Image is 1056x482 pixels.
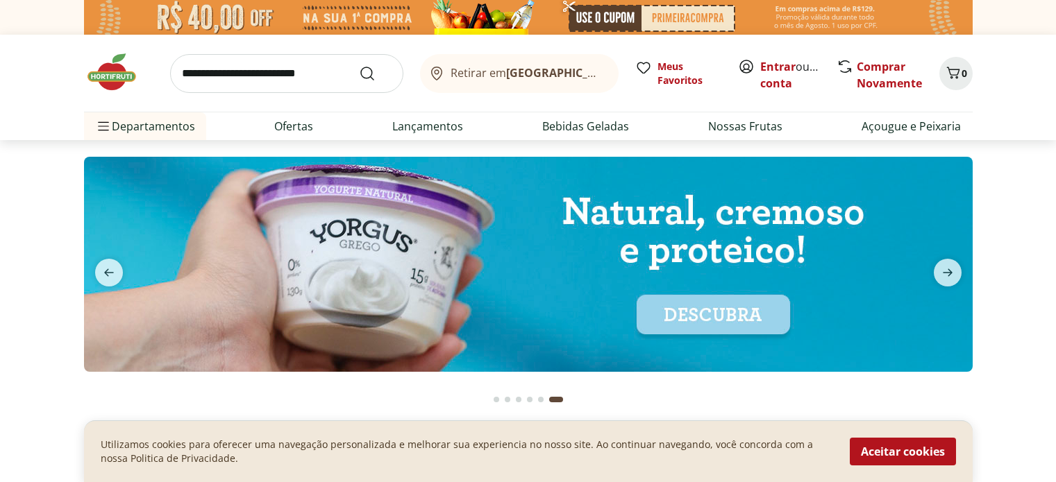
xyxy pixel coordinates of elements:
a: Meus Favoritos [635,60,721,87]
span: 0 [962,67,967,80]
button: Go to page 4 from fs-carousel [524,383,535,416]
a: Ofertas [274,118,313,135]
span: ou [760,58,822,92]
span: Meus Favoritos [657,60,721,87]
button: Submit Search [359,65,392,82]
a: Bebidas Geladas [542,118,629,135]
p: Utilizamos cookies para oferecer uma navegação personalizada e melhorar sua experiencia no nosso ... [101,438,833,465]
a: Comprar Novamente [857,59,922,91]
button: Go to page 3 from fs-carousel [513,383,524,416]
a: Entrar [760,59,796,74]
span: Departamentos [95,110,195,143]
button: Current page from fs-carousel [546,383,566,416]
input: search [170,54,403,93]
button: next [923,259,973,286]
a: Açougue e Peixaria [862,118,961,135]
span: Retirar em [451,67,604,79]
a: Lançamentos [392,118,463,135]
img: yorgus [84,157,973,372]
button: previous [84,259,134,286]
a: Criar conta [760,59,837,91]
button: Go to page 1 from fs-carousel [491,383,502,416]
a: Nossas Frutas [708,118,782,135]
button: Go to page 2 from fs-carousel [502,383,513,416]
button: Go to page 5 from fs-carousel [535,383,546,416]
button: Menu [95,110,112,143]
button: Aceitar cookies [850,438,956,465]
img: Hortifruti [84,51,153,93]
button: Retirar em[GEOGRAPHIC_DATA]/[GEOGRAPHIC_DATA] [420,54,619,93]
button: Carrinho [939,57,973,90]
b: [GEOGRAPHIC_DATA]/[GEOGRAPHIC_DATA] [506,65,740,80]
